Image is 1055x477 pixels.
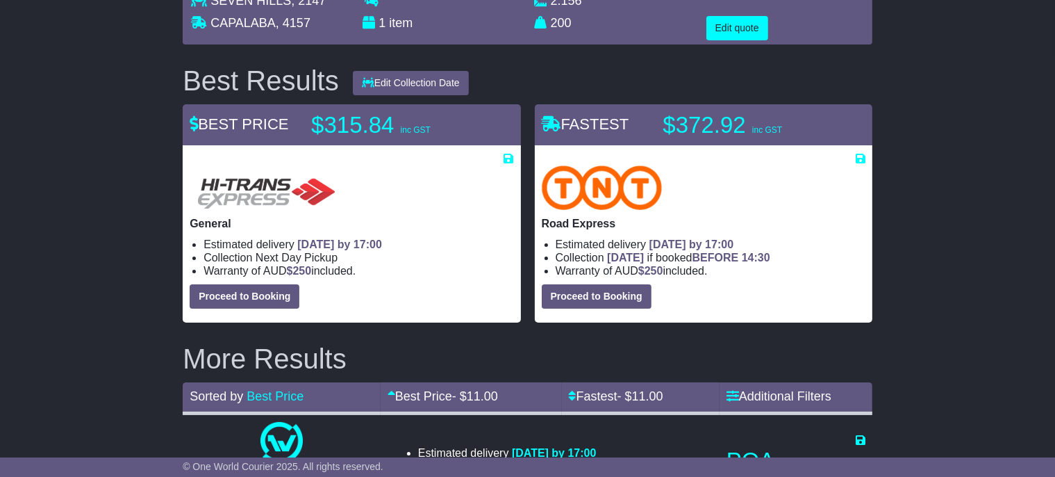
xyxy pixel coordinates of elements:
[542,217,865,230] p: Road Express
[645,265,663,277] span: 250
[389,16,413,30] span: item
[752,125,782,135] span: inc GST
[287,265,312,277] span: $
[379,16,385,30] span: 1
[452,389,498,403] span: - $
[293,265,312,277] span: 250
[542,165,663,210] img: TNT Domestic: Road Express
[726,389,831,403] a: Additional Filters
[512,447,597,459] span: [DATE] by 17:00
[692,252,739,264] span: BEFORE
[297,239,382,250] span: [DATE] by 17:00
[190,165,341,210] img: HiTrans (Machship): General
[649,239,734,250] span: [DATE] by 17:00
[203,238,513,251] li: Estimated delivery
[388,389,498,403] a: Best Price- $11.00
[556,251,865,264] li: Collection
[542,284,651,309] button: Proceed to Booking
[311,111,485,139] p: $315.84
[190,284,299,309] button: Proceed to Booking
[190,217,513,230] p: General
[556,264,865,277] li: Warranty of AUD included.
[542,115,629,133] span: FASTEST
[638,265,663,277] span: $
[569,389,663,403] a: Fastest- $11.00
[551,16,572,30] span: 200
[607,252,644,264] span: [DATE]
[247,389,304,403] a: Best Price
[183,343,872,374] h2: More Results
[353,71,469,95] button: Edit Collection Date
[663,111,837,139] p: $372.92
[632,389,663,403] span: 11.00
[467,389,498,403] span: 11.00
[706,16,768,40] button: Edit quote
[190,389,243,403] span: Sorted by
[260,422,302,464] img: One World Courier: Same Day Nationwide(quotes take 0.5-1 hour)
[256,252,338,264] span: Next Day Pickup
[276,16,310,30] span: , 4157
[742,252,770,264] span: 14:30
[726,447,865,475] p: POA
[210,16,276,30] span: CAPALABA
[556,238,865,251] li: Estimated delivery
[418,446,597,460] li: Estimated delivery
[183,461,383,472] span: © One World Courier 2025. All rights reserved.
[607,252,770,264] span: if booked
[176,65,346,96] div: Best Results
[203,251,513,264] li: Collection
[617,389,663,403] span: - $
[203,264,513,277] li: Warranty of AUD included.
[190,115,288,133] span: BEST PRICE
[401,125,431,135] span: inc GST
